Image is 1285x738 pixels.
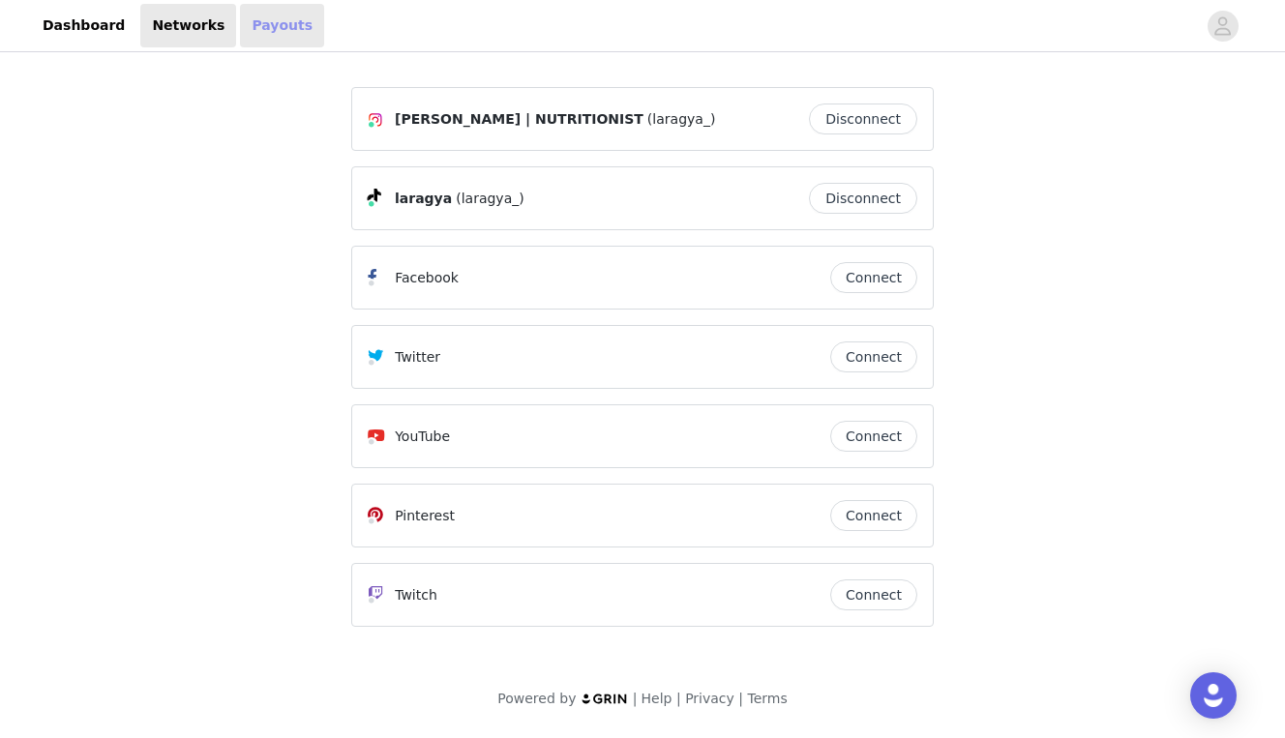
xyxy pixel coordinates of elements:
[1213,11,1232,42] div: avatar
[368,112,383,128] img: Instagram Icon
[395,268,459,288] p: Facebook
[676,691,681,706] span: |
[830,262,917,293] button: Connect
[395,585,437,605] p: Twitch
[31,4,136,47] a: Dashboard
[140,4,236,47] a: Networks
[747,691,787,706] a: Terms
[395,189,452,209] span: laragya
[830,500,917,531] button: Connect
[809,103,917,134] button: Disconnect
[395,427,450,447] p: YouTube
[497,691,576,706] span: Powered by
[240,4,324,47] a: Payouts
[830,421,917,452] button: Connect
[395,347,440,368] p: Twitter
[738,691,743,706] span: |
[830,341,917,372] button: Connect
[642,691,672,706] a: Help
[1190,672,1237,719] div: Open Intercom Messenger
[647,109,715,130] span: (laragya_)
[456,189,523,209] span: (laragya_)
[830,579,917,610] button: Connect
[395,109,643,130] span: [PERSON_NAME] | NUTRITIONIST
[809,183,917,214] button: Disconnect
[581,693,629,705] img: logo
[395,506,455,526] p: Pinterest
[685,691,734,706] a: Privacy
[633,691,638,706] span: |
